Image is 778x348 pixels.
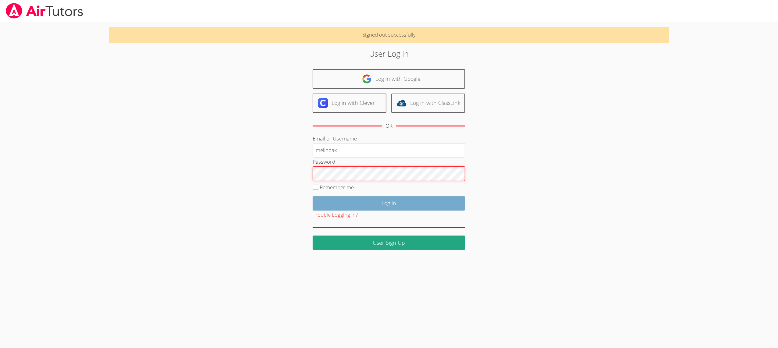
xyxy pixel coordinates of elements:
[320,184,354,191] label: Remember me
[313,135,357,142] label: Email or Username
[313,94,386,113] a: Log in with Clever
[397,98,407,108] img: classlink-logo-d6bb404cc1216ec64c9a2012d9dc4662098be43eaf13dc465df04b49fa7ab582.svg
[313,196,465,211] input: Log in
[313,158,335,165] label: Password
[313,69,465,88] a: Log in with Google
[313,211,358,219] button: Trouble Logging In?
[318,98,328,108] img: clever-logo-6eab21bc6e7a338710f1a6ff85c0baf02591cd810cc4098c63d3a4b26e2feb20.svg
[391,94,465,113] a: Log in with ClassLink
[362,74,372,84] img: google-logo-50288ca7cdecda66e5e0955fdab243c47b7ad437acaf1139b6f446037453330a.svg
[109,27,669,43] p: Signed out successfully
[313,236,465,250] a: User Sign Up
[179,48,599,59] h2: User Log in
[385,122,393,130] div: OR
[5,3,84,19] img: airtutors_banner-c4298cdbf04f3fff15de1276eac7730deb9818008684d7c2e4769d2f7ddbe033.png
